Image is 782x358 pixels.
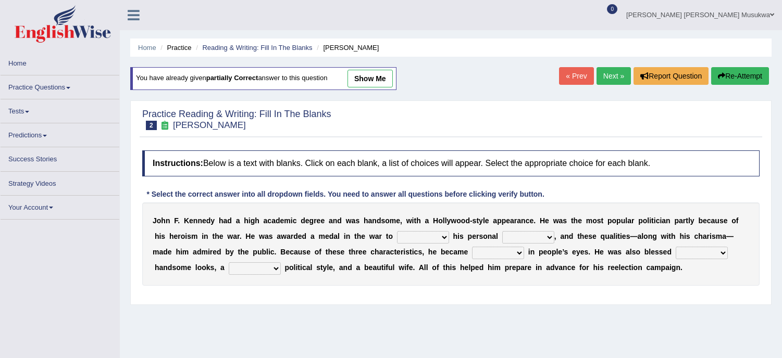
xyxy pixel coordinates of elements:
b: s [563,216,567,225]
button: Re-Attempt [711,67,769,85]
b: a [493,216,497,225]
b: h [255,216,259,225]
b: d [302,232,307,240]
b: n [648,232,653,240]
b: o [592,216,597,225]
li: [PERSON_NAME] [314,43,379,53]
b: e [245,248,249,256]
b: n [197,216,202,225]
b: d [276,216,280,225]
b: l [445,216,447,225]
b: l [443,216,445,225]
b: h [155,232,159,240]
b: e [168,248,172,256]
b: w [369,232,375,240]
b: r [291,232,293,240]
b: a [329,216,333,225]
b: s [269,232,273,240]
b: a [703,232,707,240]
b: c [370,248,375,256]
b: d [163,248,168,256]
b: y [447,216,451,225]
b: s [597,216,601,225]
b: d [227,216,232,225]
b: o [157,216,162,225]
b: a [610,232,614,240]
b: t [212,232,215,240]
b: e [361,232,365,240]
b: B [280,248,286,256]
b: l [613,232,615,240]
b: w [553,216,559,225]
b: a [277,232,281,240]
b: a [368,216,373,225]
b: i [660,216,662,225]
b: t [414,216,417,225]
b: p [674,216,679,225]
b: n [333,216,338,225]
b: , [400,216,402,225]
b: a [722,232,726,240]
b: m [586,216,592,225]
a: « Prev [559,67,593,85]
button: Report Question [634,67,709,85]
b: s [187,232,191,240]
b: r [631,216,634,225]
b: m [201,248,207,256]
b: p [253,248,257,256]
b: i [208,248,210,256]
b: w [451,216,456,225]
b: t [386,232,389,240]
b: a [662,216,666,225]
b: b [262,248,266,256]
b: i [268,248,270,256]
b: — [726,232,734,240]
b: a [287,232,291,240]
b: t [476,216,479,225]
b: n [666,216,671,225]
b: d [293,232,298,240]
b: w [227,232,233,240]
b: w [281,232,287,240]
b: J [153,216,157,225]
a: Your Account [1,196,119,216]
b: o [643,216,648,225]
b: r [210,248,213,256]
b: h [215,232,219,240]
div: * Select the correct answer into all dropdown fields. You need to answer all questions before cli... [142,189,549,200]
b: s [473,216,477,225]
b: i [344,232,346,240]
b: y [230,248,234,256]
b: a [159,248,163,256]
b: s [479,232,483,240]
b: h [328,248,332,256]
b: i [649,216,651,225]
span: 0 [607,4,617,14]
b: o [315,248,319,256]
b: m [191,232,197,240]
b: g [309,216,314,225]
b: a [375,232,379,240]
b: d [337,216,342,225]
b: p [502,216,506,225]
b: . [240,232,242,240]
b: a [333,232,338,240]
b: a [637,232,641,240]
b: i [666,232,668,240]
b: i [412,216,414,225]
b: h [375,248,379,256]
b: a [294,248,298,256]
b: s [161,232,165,240]
b: o [456,216,461,225]
b: c [290,248,294,256]
b: c [293,216,297,225]
b: i [620,232,622,240]
b: o [483,232,488,240]
b: w [259,232,265,240]
b: e [320,216,325,225]
b: h [351,248,356,256]
a: Predictions [1,123,119,144]
b: o [385,216,390,225]
b: a [425,216,429,225]
b: d [569,232,574,240]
